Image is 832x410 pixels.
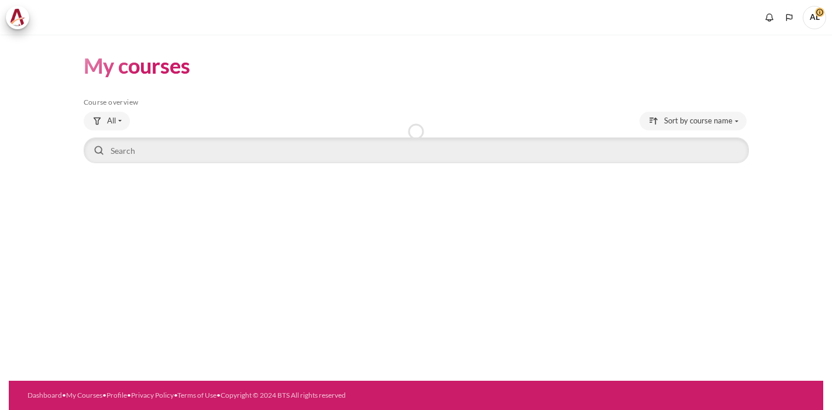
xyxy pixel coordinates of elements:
[106,391,127,399] a: Profile
[9,35,823,183] section: Content
[221,391,346,399] a: Copyright © 2024 BTS All rights reserved
[84,112,749,166] div: Course overview controls
[107,115,116,127] span: All
[803,6,826,29] span: AL
[84,137,749,163] input: Search
[131,391,174,399] a: Privacy Policy
[640,112,747,130] button: Sorting drop-down menu
[6,6,35,29] a: Architeck Architeck
[84,98,749,107] h5: Course overview
[27,390,458,401] div: • • • • •
[177,391,216,399] a: Terms of Use
[27,391,62,399] a: Dashboard
[66,391,102,399] a: My Courses
[84,52,190,80] h1: My courses
[9,9,26,26] img: Architeck
[781,9,798,26] button: Languages
[761,9,778,26] div: Show notification window with no new notifications
[84,112,130,130] button: Grouping drop-down menu
[803,6,826,29] a: User menu
[664,115,733,127] span: Sort by course name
